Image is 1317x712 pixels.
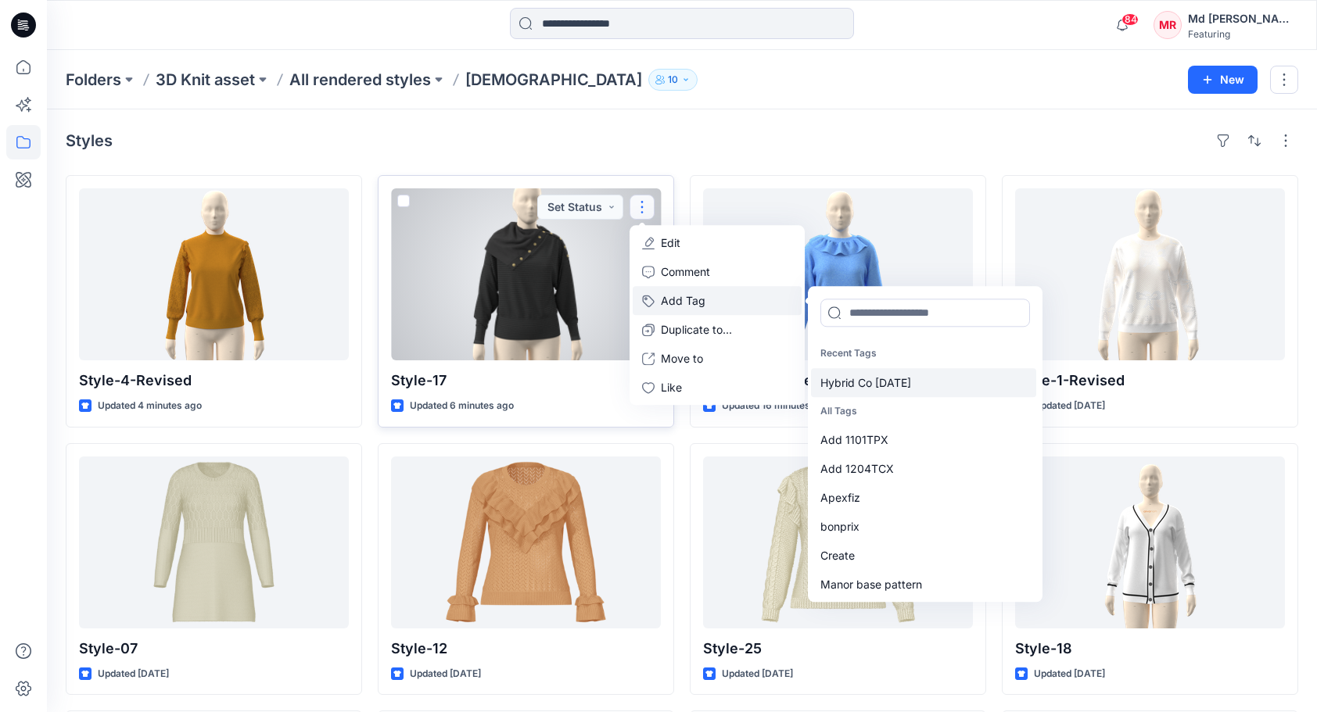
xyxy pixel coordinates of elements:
button: 10 [648,69,698,91]
a: Folders [66,69,121,91]
a: All rendered styles [289,69,431,91]
p: Duplicate to... [661,321,732,338]
div: Create [811,541,1036,570]
div: Md [PERSON_NAME][DEMOGRAPHIC_DATA] [1188,9,1297,28]
p: Move to [661,350,703,367]
p: Like [661,379,682,395]
a: Style-12 [391,456,661,628]
div: MR [1154,11,1182,39]
a: Style-13-Revised [703,188,973,360]
p: Updated [DATE] [722,666,793,682]
p: All Tags [811,397,1036,426]
p: Updated 16 minutes ago [722,398,830,414]
h4: Styles [66,131,113,150]
a: Style-1-Revised [1015,188,1285,360]
button: New [1188,66,1258,94]
a: Style-18 [1015,456,1285,628]
p: [DEMOGRAPHIC_DATA] [465,69,642,91]
p: Updated [DATE] [98,666,169,682]
div: Add 1101TPX [811,425,1036,454]
a: Style-07 [79,456,349,628]
p: Updated 4 minutes ago [98,398,202,414]
p: Style-17 [391,370,661,392]
p: Comment [661,263,710,280]
div: bonprix [811,512,1036,541]
p: Updated [DATE] [1034,398,1105,414]
div: Add 1204TCX [811,454,1036,483]
div: Hybrid Co [DATE] [811,368,1036,397]
p: Style-12 [391,638,661,660]
span: 84 [1121,13,1139,26]
a: 3D Knit asset [156,69,255,91]
button: Add Tag [633,286,802,315]
div: Featuring [1188,28,1297,40]
a: Style-17 [391,188,661,360]
p: 10 [668,71,678,88]
p: Style-18 [1015,638,1285,660]
p: Updated 6 minutes ago [410,398,514,414]
a: Style-4-Revised [79,188,349,360]
p: Updated [DATE] [1034,666,1105,682]
p: Style-07 [79,638,349,660]
p: Style-4-Revised [79,370,349,392]
a: Edit [633,228,802,257]
div: Manor base pattern [811,570,1036,599]
p: Updated [DATE] [410,666,481,682]
a: Style-25 [703,456,973,628]
p: Edit [661,234,680,251]
p: Style-25 [703,638,973,660]
p: Recent Tags [811,339,1036,368]
p: Style-1-Revised [1015,370,1285,392]
div: Apexfiz [811,483,1036,512]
